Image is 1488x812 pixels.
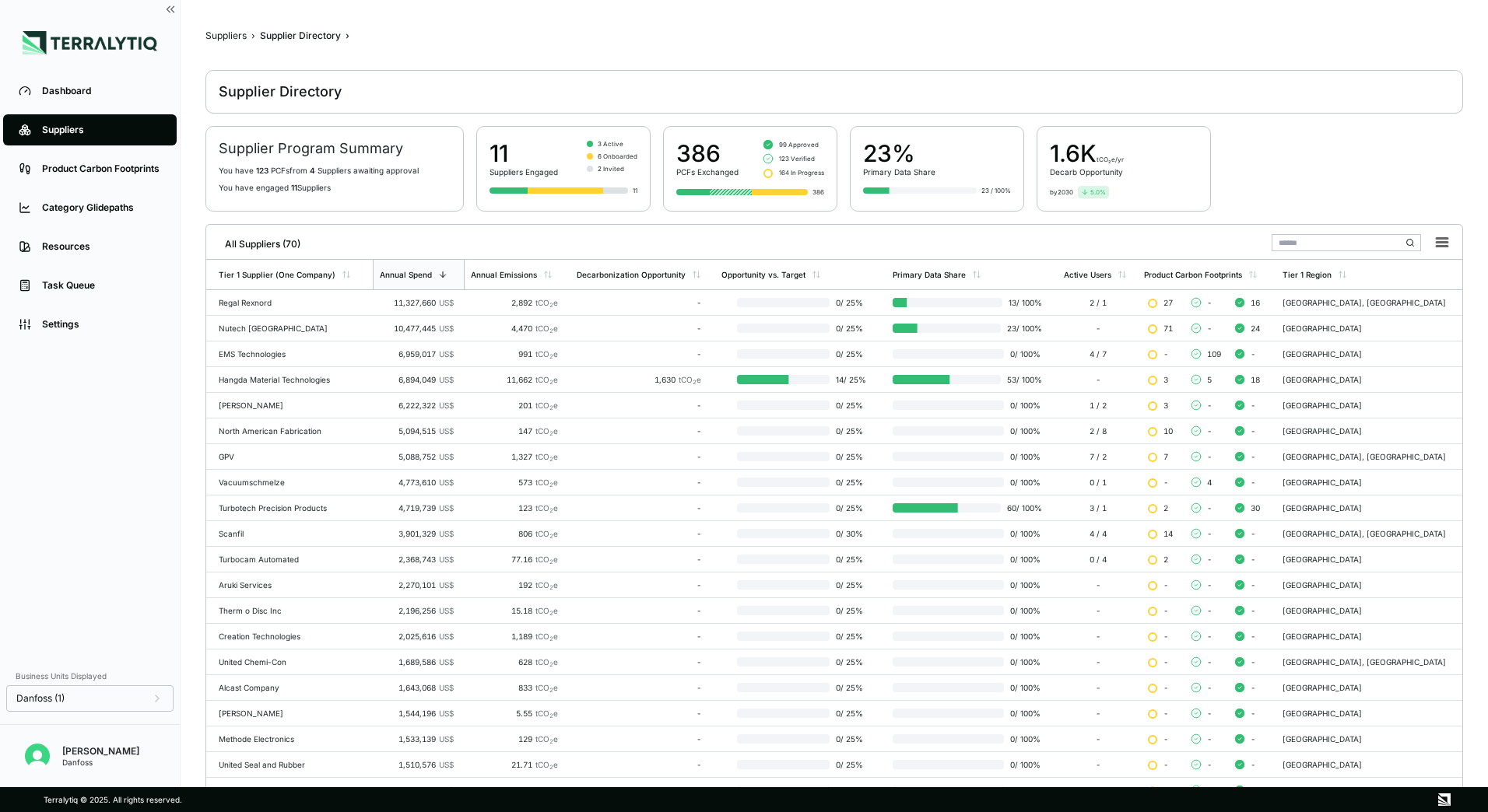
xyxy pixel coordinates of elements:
[219,709,367,718] div: [PERSON_NAME]
[471,298,558,307] div: 2,892
[1001,503,1042,513] span: 60 / 100 %
[1004,657,1043,667] span: 0 / 100 %
[23,31,157,54] img: Logo
[439,324,454,333] span: US$
[1251,324,1260,333] span: 24
[549,712,553,719] sub: 2
[535,401,558,410] span: tCO e
[1251,632,1255,641] span: -
[219,183,451,192] p: You have engaged Suppliers
[379,632,454,641] div: 2,025,616
[471,632,558,641] div: 1,189
[549,533,553,540] sub: 2
[1251,375,1260,384] span: 18
[577,580,701,590] div: -
[42,163,161,175] div: Product Carbon Footprints
[219,82,342,101] div: Supplier Directory
[535,478,558,487] span: tCO e
[379,298,454,307] div: 11,327,660
[1004,580,1043,590] span: 0 / 100 %
[379,452,454,461] div: 5,088,752
[1001,375,1042,384] span: 53 / 100 %
[1163,298,1173,307] span: 27
[1283,324,1456,333] div: [GEOGRAPHIC_DATA]
[1207,298,1212,307] span: -
[535,657,558,667] span: tCO e
[1283,555,1456,564] div: [GEOGRAPHIC_DATA]
[1251,709,1255,718] span: -
[439,349,454,359] span: US$
[830,606,871,615] span: 0 / 25 %
[439,580,454,590] span: US$
[1064,324,1132,333] div: -
[1251,426,1255,436] span: -
[439,657,454,667] span: US$
[439,401,454,410] span: US$
[535,375,558,384] span: tCO e
[577,375,701,384] div: 1,630
[1097,156,1124,163] span: tCO₂e/yr
[1001,324,1042,333] span: 23 / 100 %
[1064,452,1132,461] div: 7 / 2
[471,657,558,667] div: 628
[379,349,454,359] div: 6,959,017
[1207,529,1212,538] span: -
[471,349,558,359] div: 991
[577,426,701,436] div: -
[379,555,454,564] div: 2,368,743
[1064,298,1132,307] div: 2 / 1
[1251,478,1255,487] span: -
[379,478,454,487] div: 4,773,610
[42,201,161,214] div: Category Glidepaths
[212,232,300,250] div: All Suppliers (70)
[379,401,454,410] div: 6,222,322
[1251,606,1255,615] span: -
[471,452,558,461] div: 1,327
[577,270,686,279] div: Decarbonization Opportunity
[1004,401,1043,410] span: 0 / 100 %
[1163,349,1168,359] span: -
[1207,580,1212,590] span: -
[830,709,871,718] span: 0 / 25 %
[1207,324,1212,333] span: -
[535,632,558,641] span: tCO e
[19,737,56,775] button: Open user button
[219,139,451,158] h2: Supplier Program Summary
[1064,632,1132,641] div: -
[1064,401,1132,410] div: 1 / 2
[1207,657,1212,667] span: -
[830,452,871,461] span: 0 / 25 %
[1283,632,1456,641] div: [GEOGRAPHIC_DATA]
[1004,606,1043,615] span: 0 / 100 %
[42,240,161,253] div: Resources
[25,744,50,768] img: Victoria Odoma
[577,349,701,359] div: -
[830,426,871,436] span: 0 / 25 %
[598,152,637,161] span: 6 Onboarded
[577,478,701,487] div: -
[1163,529,1173,538] span: 14
[535,683,558,692] span: tCO e
[219,580,367,590] div: Aruki Services
[471,580,558,590] div: 192
[42,124,161,136] div: Suppliers
[439,426,454,436] span: US$
[1283,452,1456,461] div: [GEOGRAPHIC_DATA], [GEOGRAPHIC_DATA]
[1064,580,1132,590] div: -
[1251,683,1255,692] span: -
[310,166,315,175] span: 4
[219,349,367,359] div: EMS Technologies
[1004,555,1043,564] span: 0 / 100 %
[830,298,871,307] span: 0 / 25 %
[549,379,553,386] sub: 2
[577,503,701,513] div: -
[490,139,558,167] div: 11
[471,478,558,487] div: 573
[1064,375,1132,384] div: -
[535,606,558,615] span: tCO e
[1050,187,1073,197] div: by 2030
[1207,555,1212,564] span: -
[1283,503,1456,513] div: [GEOGRAPHIC_DATA]
[598,164,624,173] span: 2 Invited
[1064,683,1132,692] div: -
